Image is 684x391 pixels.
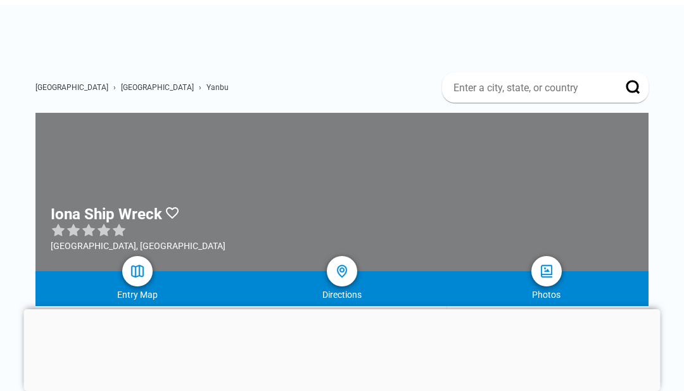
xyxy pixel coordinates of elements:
[444,290,649,300] div: Photos
[424,13,671,187] iframe: Sign in with Google Dialogue
[240,290,445,300] div: Directions
[334,264,350,279] img: directions
[113,83,116,92] span: ›
[130,264,145,279] img: map
[122,256,153,286] a: map
[539,264,554,279] img: photos
[46,5,649,62] iframe: Advertisement
[24,309,661,388] iframe: Advertisement
[35,83,108,92] a: [GEOGRAPHIC_DATA]
[531,256,562,286] a: photos
[51,205,162,223] h1: Iona Ship Wreck
[206,83,229,92] a: Yanbu
[199,83,201,92] span: ›
[121,83,194,92] a: [GEOGRAPHIC_DATA]
[51,241,225,251] div: [GEOGRAPHIC_DATA], [GEOGRAPHIC_DATA]
[35,290,240,300] div: Entry Map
